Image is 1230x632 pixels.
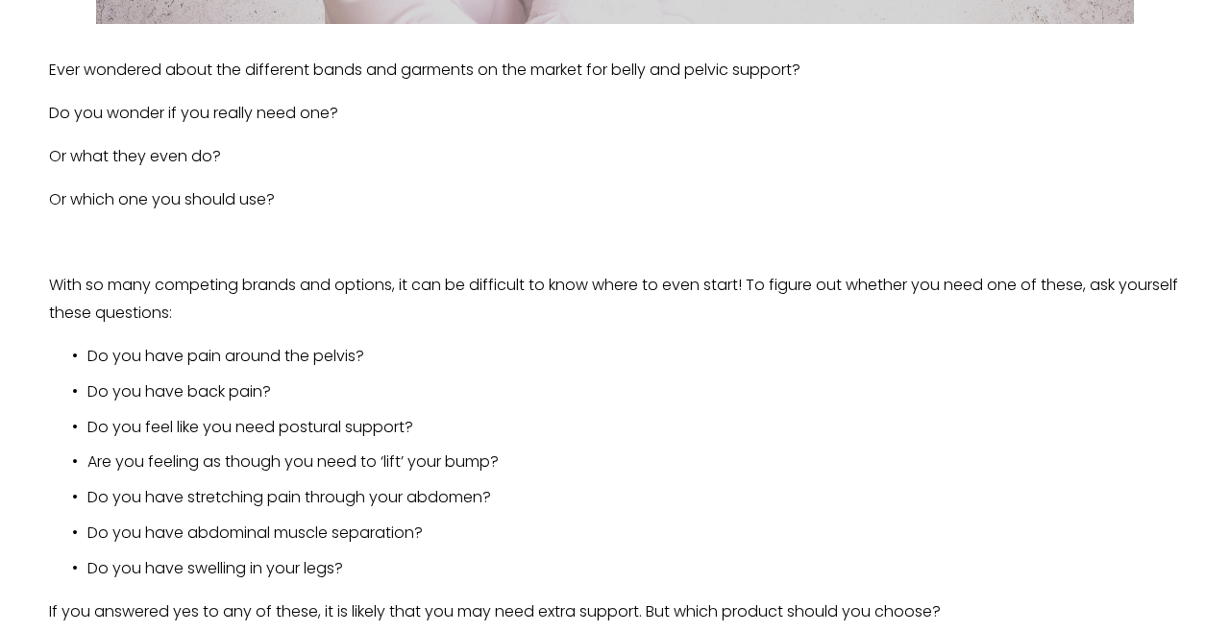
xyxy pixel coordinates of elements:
[49,57,1181,85] p: Ever wondered about the different bands and garments on the market for belly and pelvic support?
[87,378,1181,406] p: Do you have back pain?
[87,484,1181,512] p: Do you have stretching pain through your abdomen?
[49,598,1181,626] p: If you answered yes to any of these, it is likely that you may need extra support. But which prod...
[49,143,1181,171] p: Or what they even do?
[87,414,1181,442] p: Do you feel like you need postural support?
[87,520,1181,547] p: Do you have abdominal muscle separation?
[49,100,1181,128] p: Do you wonder if you really need one?
[49,186,1181,214] p: Or which one you should use?
[87,555,1181,583] p: Do you have swelling in your legs?
[49,272,1181,328] p: With so many competing brands and options, it can be difficult to know where to even start! To fi...
[87,449,1181,476] p: Are you feeling as though you need to ‘lift’ your bump?
[87,343,1181,371] p: Do you have pain around the pelvis?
